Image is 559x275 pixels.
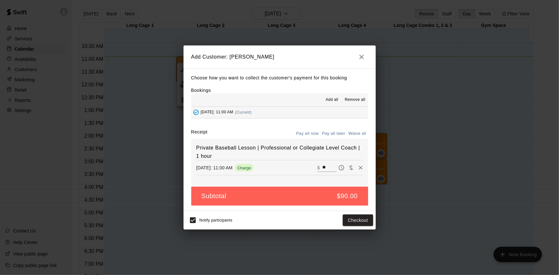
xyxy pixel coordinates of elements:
[356,163,366,173] button: Remove
[343,214,373,226] button: Checkout
[337,165,346,170] span: Pay later
[295,129,321,139] button: Pay all now
[191,107,368,118] button: Added - Collect Payment[DATE]: 11:00 AM(Current)
[346,165,356,170] span: Waive payment
[201,192,226,200] h5: Subtotal
[191,88,211,93] label: Bookings
[320,129,347,139] button: Pay all later
[200,218,233,222] span: Notify participants
[235,166,254,170] span: Charge
[201,110,234,115] span: [DATE]: 11:00 AM
[191,74,368,82] p: Choose how you want to collect the customer's payment for this booking
[345,97,365,103] span: Remove all
[196,165,233,171] p: [DATE]: 11:00 AM
[347,129,368,139] button: Waive all
[184,45,376,69] h2: Add Customer: [PERSON_NAME]
[337,192,358,200] h5: $90.00
[191,108,201,117] button: Added - Collect Payment
[196,144,363,160] h6: Private Baseball Lesson | Professional or Collegiate Level Coach | 1 hour
[326,97,339,103] span: Add all
[191,129,208,139] label: Receipt
[235,110,252,115] span: (Current)
[342,95,368,105] button: Remove all
[317,165,320,171] p: $
[322,95,342,105] button: Add all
